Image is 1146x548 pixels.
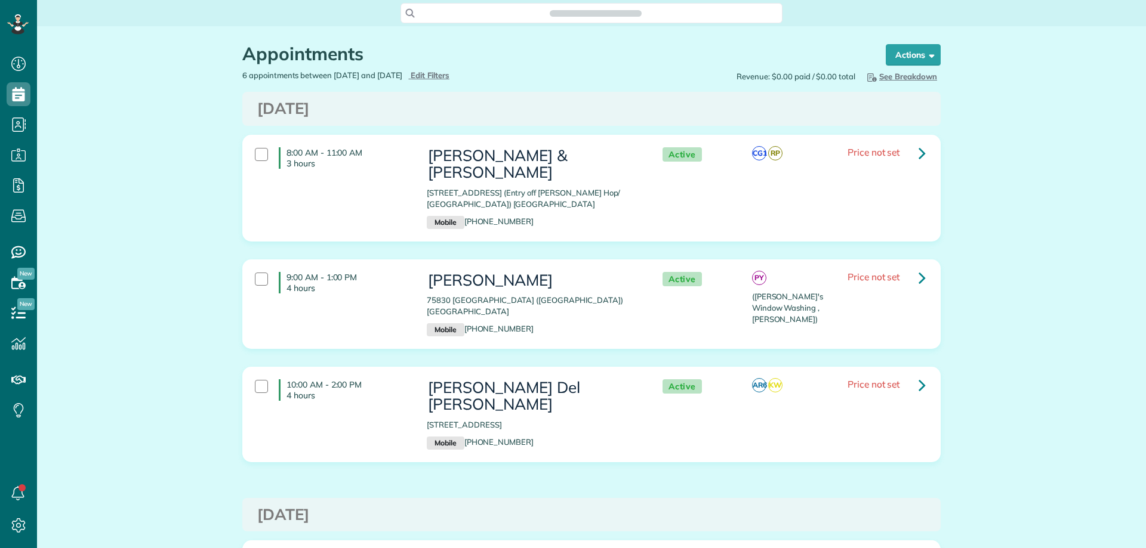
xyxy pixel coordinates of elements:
[17,268,35,280] span: New
[286,158,409,169] p: 3 hours
[848,146,900,158] span: Price not set
[848,378,900,390] span: Price not set
[752,146,766,160] span: CG1
[427,323,464,336] small: Mobile
[257,100,926,117] h3: [DATE]
[286,390,409,401] p: 4 hours
[768,378,783,392] span: KW
[233,70,592,81] div: 6 appointments between [DATE] and [DATE]
[427,419,638,431] p: [STREET_ADDRESS]
[861,70,941,83] button: See Breakdown
[427,272,638,289] h3: [PERSON_NAME]
[427,187,638,210] p: [STREET_ADDRESS] (Entry off [PERSON_NAME] Hop/ [GEOGRAPHIC_DATA]) [GEOGRAPHIC_DATA]
[848,271,900,283] span: Price not set
[427,147,638,181] h3: [PERSON_NAME] & [PERSON_NAME]
[768,146,783,160] span: RP
[279,379,409,401] h4: 10:00 AM - 2:00 PM
[752,271,766,285] span: PY
[408,70,449,80] a: Edit Filters
[752,292,823,324] span: ([PERSON_NAME]'s Window Washing , [PERSON_NAME])
[411,70,449,80] span: Edit Filters
[286,283,409,293] p: 4 hours
[257,506,926,524] h3: [DATE]
[865,72,937,81] span: See Breakdown
[886,44,941,66] button: Actions
[427,324,534,333] a: Mobile[PHONE_NUMBER]
[752,378,766,392] span: AR6
[737,71,855,82] span: Revenue: $0.00 paid / $0.00 total
[427,216,464,229] small: Mobile
[279,272,409,293] h4: 9:00 AM - 1:00 PM
[279,147,409,169] h4: 8:00 AM - 11:00 AM
[427,437,534,447] a: Mobile[PHONE_NUMBER]
[427,379,638,413] h3: [PERSON_NAME] Del [PERSON_NAME]
[427,216,534,226] a: Mobile[PHONE_NUMBER]
[242,44,863,64] h1: Appointments
[17,298,35,310] span: New
[663,147,702,162] span: Active
[562,7,629,19] span: Search ZenMaid…
[427,295,638,317] p: 75830 [GEOGRAPHIC_DATA] ([GEOGRAPHIC_DATA]) [GEOGRAPHIC_DATA]
[427,436,464,450] small: Mobile
[663,379,702,394] span: Active
[663,272,702,287] span: Active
